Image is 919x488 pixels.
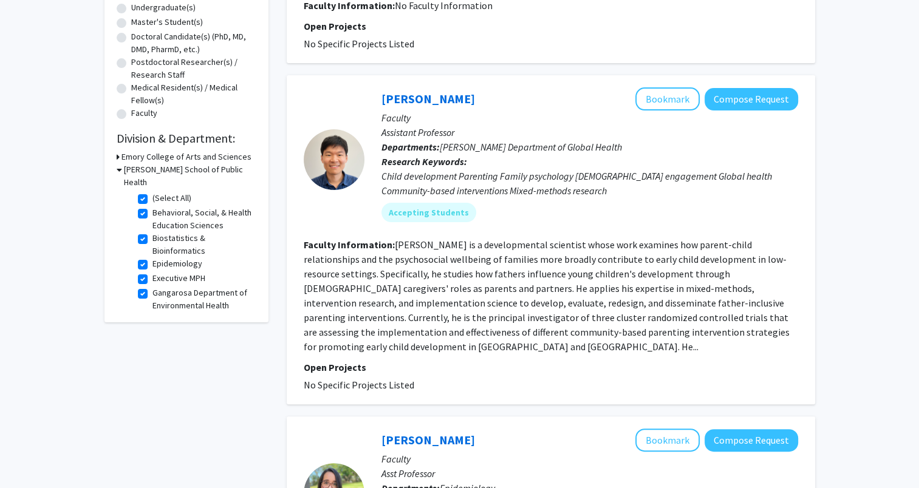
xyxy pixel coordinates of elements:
label: (Select All) [152,192,191,205]
iframe: Chat [9,433,52,479]
span: No Specific Projects Listed [304,38,414,50]
label: Doctoral Candidate(s) (PhD, MD, DMD, PharmD, etc.) [131,30,256,56]
label: Behavioral, Social, & Health Education Sciences [152,206,253,232]
label: Biostatistics & Bioinformatics [152,232,253,257]
span: [PERSON_NAME] Department of Global Health [440,141,622,153]
label: Undergraduate(s) [131,1,196,14]
label: Master's Student(s) [131,16,203,29]
label: Executive MPH [152,272,205,285]
h3: Emory College of Arts and Sciences [121,151,251,163]
b: Faculty Information: [304,239,395,251]
button: Add Andrea Lopez-Cepero to Bookmarks [635,429,700,452]
p: Faculty [381,110,798,125]
button: Compose Request to Joshua Jeong [705,88,798,110]
p: Open Projects [304,360,798,374]
div: Child development Parenting Family psychology [DEMOGRAPHIC_DATA] engagement Global health Communi... [381,169,798,198]
fg-read-more: [PERSON_NAME] is a developmental scientist whose work examines how parent-child relationships and... [304,239,790,353]
b: Departments: [381,141,440,153]
span: No Specific Projects Listed [304,379,414,391]
button: Compose Request to Andrea Lopez-Cepero [705,429,798,452]
b: Research Keywords: [381,155,467,168]
p: Faculty [381,452,798,466]
label: Medical Resident(s) / Medical Fellow(s) [131,81,256,107]
p: Assistant Professor [381,125,798,140]
p: Open Projects [304,19,798,33]
button: Add Joshua Jeong to Bookmarks [635,87,700,110]
p: Asst Professor [381,466,798,481]
label: Postdoctoral Researcher(s) / Research Staff [131,56,256,81]
label: Faculty [131,107,157,120]
a: [PERSON_NAME] [381,432,475,447]
mat-chip: Accepting Students [381,203,476,222]
h2: Division & Department: [117,131,256,146]
a: [PERSON_NAME] [381,91,475,106]
label: Epidemiology [152,257,202,270]
label: Gangarosa Department of Environmental Health [152,286,253,312]
h3: [PERSON_NAME] School of Public Health [124,163,256,189]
